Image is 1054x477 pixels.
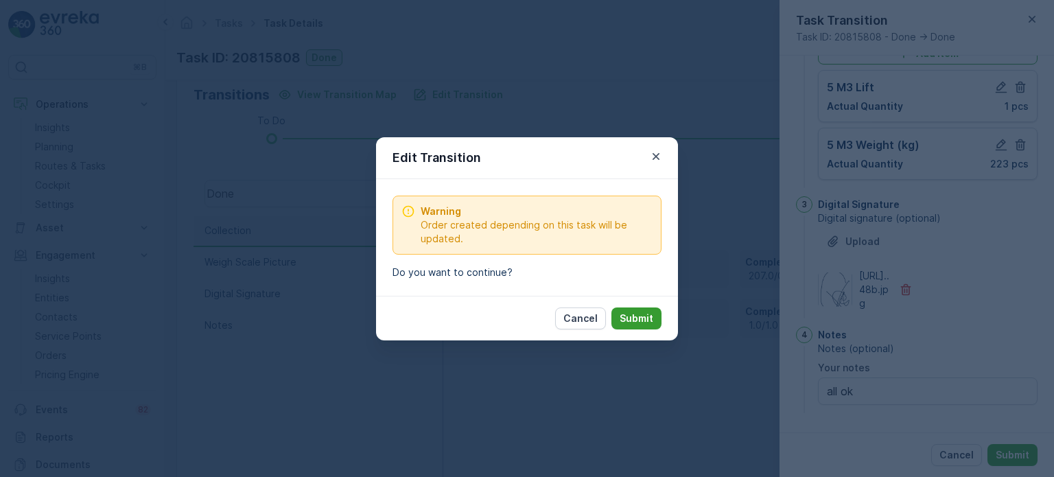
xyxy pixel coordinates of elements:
[393,266,661,279] p: Do you want to continue?
[611,307,661,329] button: Submit
[555,307,606,329] button: Cancel
[421,205,653,218] span: Warning
[393,148,481,167] p: Edit Transition
[421,218,653,246] span: Order created depending on this task will be updated.
[563,312,598,325] p: Cancel
[620,312,653,325] p: Submit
